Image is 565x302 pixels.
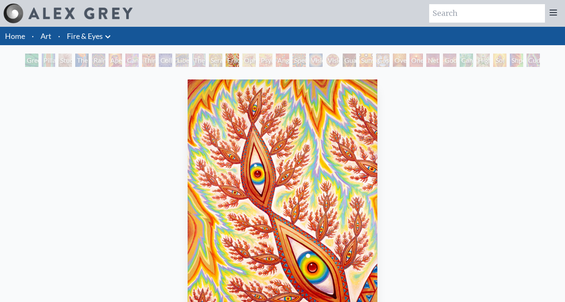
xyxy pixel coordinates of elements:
div: Study for the Great Turn [59,54,72,67]
div: Net of Being [426,54,440,67]
li: · [55,27,64,45]
div: Higher Vision [476,54,490,67]
div: The Seer [192,54,206,67]
div: Seraphic Transport Docking on the Third Eye [209,54,222,67]
div: Shpongled [510,54,523,67]
div: Oversoul [393,54,406,67]
div: Angel Skin [276,54,289,67]
div: Guardian of Infinite Vision [343,54,356,67]
li: · [28,27,37,45]
div: Pillar of Awareness [42,54,55,67]
div: Vision [PERSON_NAME] [326,54,339,67]
div: Fractal Eyes [226,54,239,67]
div: Cannafist [460,54,473,67]
a: Fire & Eyes [67,30,103,42]
div: Cuddle [527,54,540,67]
a: Home [5,31,25,41]
div: Cannabis Sutra [125,54,139,67]
div: Spectral Lotus [293,54,306,67]
div: Psychomicrograph of a Fractal Paisley Cherub Feather Tip [259,54,272,67]
div: Godself [443,54,456,67]
div: Green Hand [25,54,38,67]
div: Sol Invictus [493,54,506,67]
div: One [410,54,423,67]
div: Collective Vision [159,54,172,67]
div: Rainbow Eye Ripple [92,54,105,67]
div: Vision Crystal [309,54,323,67]
div: Aperture [109,54,122,67]
div: Sunyata [359,54,373,67]
div: Ophanic Eyelash [242,54,256,67]
div: Liberation Through Seeing [176,54,189,67]
a: Art [41,30,51,42]
input: Search [429,4,545,23]
div: Cosmic Elf [376,54,389,67]
div: The Torch [75,54,89,67]
div: Third Eye Tears of Joy [142,54,155,67]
